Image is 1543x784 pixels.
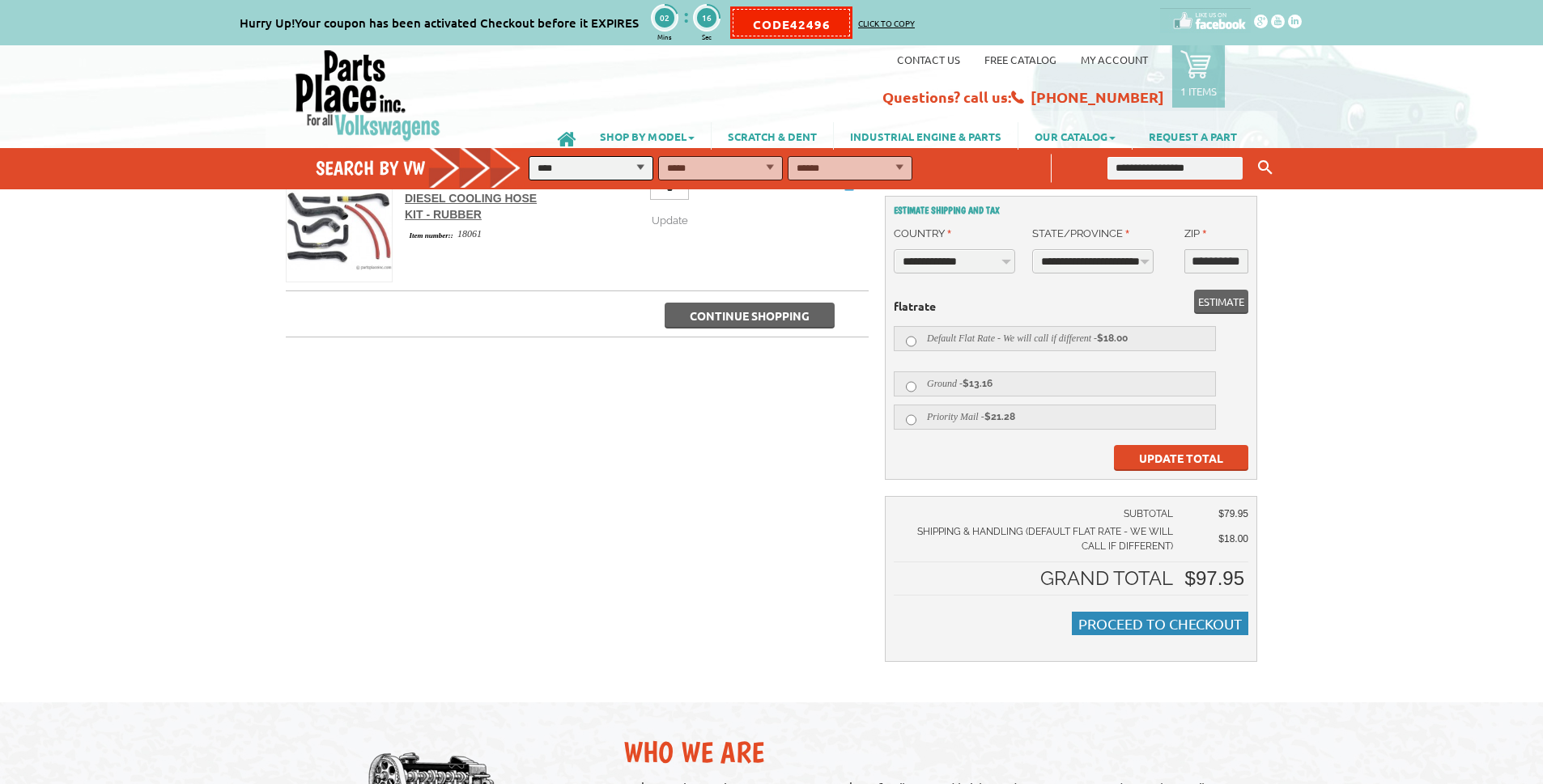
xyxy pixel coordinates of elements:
[652,214,688,227] span: Update
[1081,53,1148,66] a: My Account
[1218,508,1248,519] span: $79.95
[894,226,951,242] label: Country
[1218,533,1248,545] span: $18.00
[1072,612,1248,635] button: Proceed to Checkout
[1180,84,1217,98] p: 1 items
[567,177,601,190] span: $79.95
[894,298,1248,314] dt: flatrate
[894,523,1181,562] td: Shipping & Handling (Default Flat Rate - We will call if different)
[1172,44,1225,108] a: 1 items
[665,303,835,328] button: Continue Shopping
[1139,451,1223,465] span: Update Total
[1184,226,1206,242] label: Zip
[287,176,392,282] img: MK1 Rabbit & Jetta Diesel Cooling Hose Kit - Rubber
[1097,333,1128,344] span: $18.00
[834,122,1018,150] a: INDUSTRIAL ENGINE & PARTS
[1040,566,1173,590] strong: Grand Total
[652,6,677,30] div: 02
[316,156,538,180] h4: Search by VW
[240,14,639,32] div: Hurry Up!Your coupon has been activated Checkout before it EXPIRES
[1018,122,1132,150] a: OUR CATALOG
[984,411,1015,422] span: $21.28
[894,326,1216,351] label: Default Flat Rate - We will call if different -
[894,371,1216,396] label: Ground -
[850,17,915,29] p: Click to copy
[984,53,1056,66] a: Free Catalog
[1078,615,1242,632] span: Proceed to Checkout
[897,53,960,66] a: Contact us
[894,205,1248,216] h2: Estimate Shipping and Tax
[405,176,537,221] a: MK1 Rabbit & Jetta Diesel Cooling Hose Kit - Rubber
[405,227,544,241] div: 18061
[894,405,1216,430] label: Priority Mail -
[894,505,1181,523] td: Subtotal
[1160,8,1251,33] img: facebook-custom.png
[695,6,719,30] div: 16
[623,735,1241,769] h2: Who We Are
[584,122,711,150] a: SHOP BY MODEL
[733,9,850,36] div: CODE42496
[1185,567,1244,589] span: $97.95
[963,378,993,389] span: $13.16
[1194,290,1248,314] button: Estimate
[1253,155,1277,181] button: Keyword Search
[1198,290,1244,314] span: Estimate
[1032,226,1129,242] label: State/Province
[753,177,788,190] span: $79.95
[294,49,442,142] img: Parts Place Inc!
[690,308,810,323] span: Continue Shopping
[651,32,678,41] div: Mins
[1133,122,1253,150] a: REQUEST A PART
[405,230,457,241] span: Item number::
[1114,445,1248,471] button: Update Total
[712,122,833,150] a: SCRATCH & DENT
[693,32,720,41] div: Sec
